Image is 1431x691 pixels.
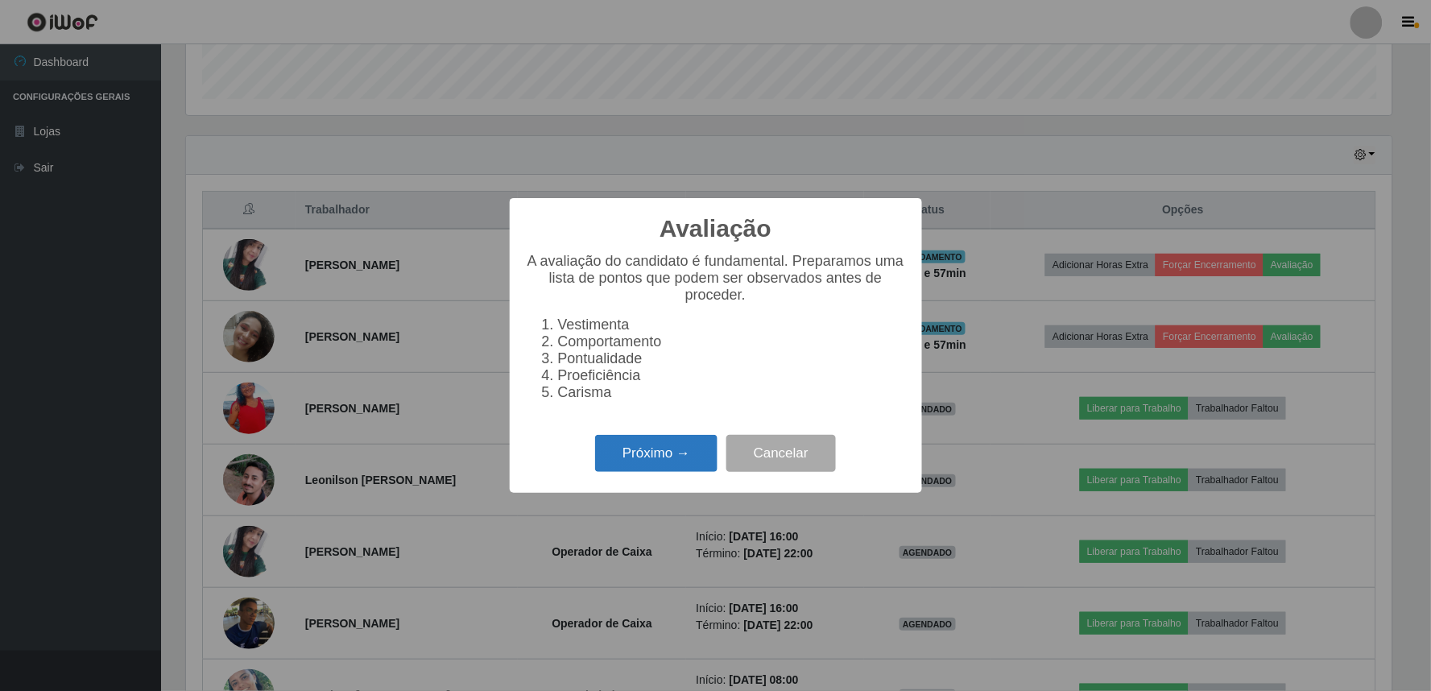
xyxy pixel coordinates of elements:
li: Carisma [558,384,906,401]
li: Pontualidade [558,350,906,367]
button: Próximo → [595,435,718,473]
button: Cancelar [726,435,836,473]
li: Proeficiência [558,367,906,384]
h2: Avaliação [660,214,771,243]
p: A avaliação do candidato é fundamental. Preparamos uma lista de pontos que podem ser observados a... [526,253,906,304]
li: Vestimenta [558,317,906,333]
li: Comportamento [558,333,906,350]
